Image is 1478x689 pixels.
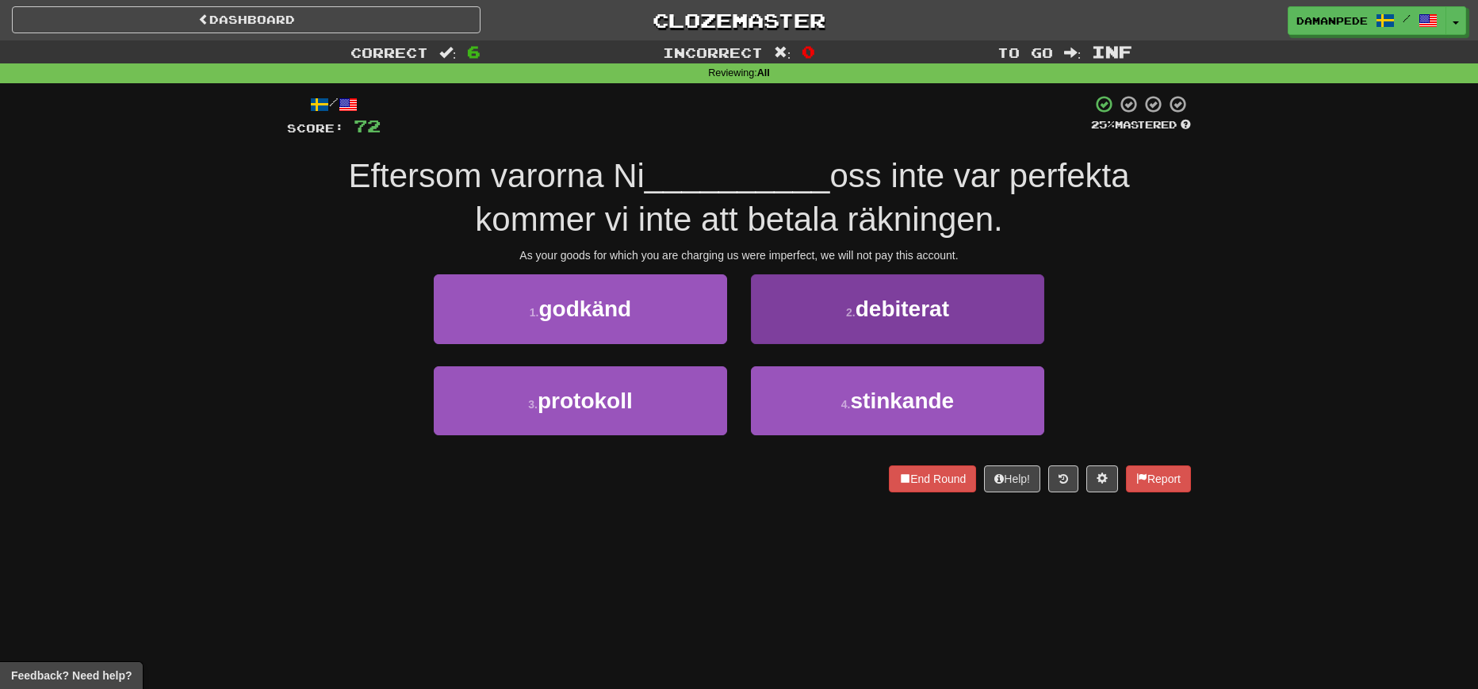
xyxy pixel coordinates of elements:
span: Inf [1092,42,1132,61]
a: Dashboard [12,6,481,33]
button: 4.stinkande [751,366,1044,435]
button: End Round [889,465,976,492]
span: Score: [287,121,344,135]
div: Mastered [1091,118,1191,132]
small: 3 . [528,398,538,411]
span: Correct [350,44,428,60]
span: : [439,46,457,59]
small: 4 . [841,398,851,411]
span: To go [997,44,1053,60]
button: Help! [984,465,1040,492]
span: 6 [467,42,481,61]
button: 1.godkänd [434,274,727,343]
span: : [774,46,791,59]
span: 25 % [1091,118,1115,131]
button: Report [1126,465,1191,492]
span: 0 [802,42,815,61]
span: __________ [645,157,830,194]
small: 1 . [530,306,539,319]
strong: All [757,67,770,78]
span: Incorrect [663,44,763,60]
span: oss inte var perfekta kommer vi inte att betala räkningen. [475,157,1129,238]
span: debiterat [856,297,949,321]
span: : [1064,46,1082,59]
a: DaManpede / [1288,6,1446,35]
small: 2 . [846,306,856,319]
span: Eftersom varorna Ni [348,157,644,194]
div: As your goods for which you are charging us were imperfect, we will not pay this account. [287,247,1191,263]
span: Open feedback widget [11,668,132,683]
span: DaManpede [1296,13,1368,28]
span: stinkande [850,389,954,413]
button: 2.debiterat [751,274,1044,343]
a: Clozemaster [504,6,973,34]
span: protokoll [538,389,633,413]
button: 3.protokoll [434,366,727,435]
span: godkänd [539,297,632,321]
span: / [1403,13,1411,24]
div: / [287,94,381,114]
span: 72 [354,116,381,136]
button: Round history (alt+y) [1048,465,1078,492]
